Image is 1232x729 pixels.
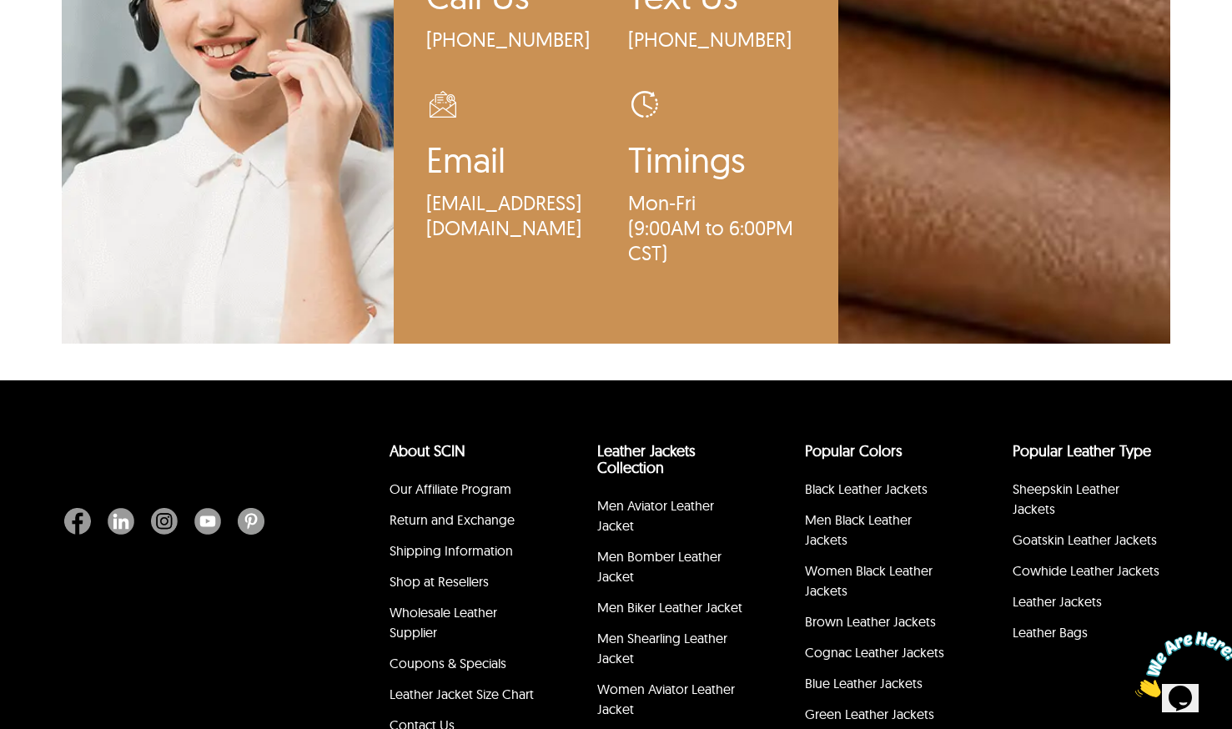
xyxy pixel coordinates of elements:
a: Youtube [186,508,229,535]
a: Goatskin Leather Jackets [1013,531,1157,548]
a: Men Shearling Leather Jacket [597,630,727,666]
a: Wholesale Leather Supplier [390,604,497,641]
li: Men Bomber Leather Jacket [595,544,747,595]
img: Youtube [194,508,221,535]
a: Leather Bags [1013,624,1088,641]
a: Popular Leather Type [1013,441,1151,460]
a: [EMAIL_ADDRESS][DOMAIN_NAME] [426,190,604,240]
li: Our Affiliate Program [387,476,539,507]
img: Pinterest [238,508,264,535]
a: Leather Jacket Size Chart [390,686,534,702]
a: Return and Exchange [390,511,515,528]
p: Mon-Fri (9:00AM to 6:00PM CST) [628,190,806,265]
a: popular leather jacket colors [805,441,903,460]
a: Coupons & Specials [390,655,506,671]
a: Our Affiliate Program [390,480,511,497]
a: Brown Leather Jackets [805,613,936,630]
a: Sheepskin Leather Jackets [1013,480,1119,517]
img: - [430,91,456,118]
li: Men Black Leather Jackets [802,507,954,558]
li: Leather Bags [1010,620,1162,651]
a: Black Leather Jackets [805,480,928,497]
a: Pinterest [229,508,264,535]
li: Cognac Leather Jackets [802,640,954,671]
li: Brown Leather Jackets [802,609,954,640]
a: Facebook [64,508,99,535]
li: Cowhide Leather Jackets [1010,558,1162,589]
a: Linkedin [99,508,143,535]
a: ‪[PHONE_NUMBER]‬ [426,27,604,52]
a: Men Bomber Leather Jacket [597,548,722,585]
li: Blue Leather Jackets [802,671,954,701]
li: Leather Jacket Size Chart [387,681,539,712]
img: Instagram [151,508,178,535]
a: Women Aviator Leather Jacket [597,681,735,717]
img: Chat attention grabber [7,7,110,73]
h2: Timings [628,138,806,190]
a: Shipping Information [390,542,513,559]
li: Men Aviator Leather Jacket [595,493,747,544]
a: Men Black Leather Jackets [805,511,912,548]
h2: Email [426,138,604,190]
a: Cowhide Leather Jackets [1013,562,1159,579]
iframe: chat widget [1129,625,1232,704]
li: Shop at Resellers [387,569,539,600]
li: Women Aviator Leather Jacket [595,676,747,727]
li: Goatskin Leather Jackets [1010,527,1162,558]
a: Instagram [143,508,186,535]
a: Shop at Resellers [390,573,489,590]
li: Wholesale Leather Supplier [387,600,539,651]
a: Men Aviator Leather Jacket [597,497,714,534]
li: Men Shearling Leather Jacket [595,626,747,676]
a: Women Black Leather Jackets [805,562,933,599]
li: Shipping Information [387,538,539,569]
a: Leather Jackets Collection [597,441,696,477]
li: Black Leather Jackets [802,476,954,507]
li: Leather Jackets [1010,589,1162,620]
li: Coupons & Specials [387,651,539,681]
img: Linkedin [108,508,134,535]
a: About SCIN [390,441,465,460]
a: ‪[PHONE_NUMBER]‬ [628,27,806,52]
a: Cognac Leather Jackets [805,644,944,661]
a: Men Biker Leather Jacket [597,599,742,616]
li: Women Black Leather Jackets [802,558,954,609]
a: Blue Leather Jackets [805,675,923,691]
img: - [631,91,658,118]
li: Sheepskin Leather Jackets [1010,476,1162,527]
span: 1 [7,7,13,21]
li: Men Biker Leather Jacket [595,595,747,626]
a: Green Leather Jackets [805,706,934,722]
a: Leather Jackets [1013,593,1102,610]
img: Facebook [64,508,91,535]
li: Return and Exchange [387,507,539,538]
